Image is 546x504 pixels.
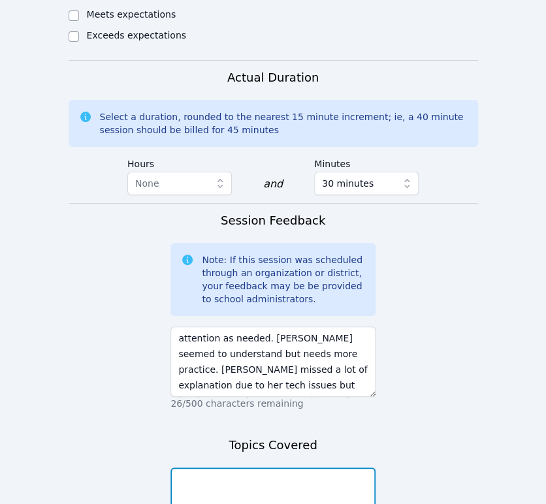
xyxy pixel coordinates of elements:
label: Exceeds expectations [87,30,186,40]
button: 30 minutes [314,172,419,195]
h3: Session Feedback [221,212,325,230]
h3: Actual Duration [227,69,319,87]
div: Note: If this session was scheduled through an organization or district, your feedback may be be ... [202,253,365,306]
div: Select a duration, rounded to the nearest 15 minute increment; ie, a 40 minute session should be ... [100,110,468,136]
p: 26/500 characters remaining [170,397,376,410]
button: None [127,172,232,195]
div: and [263,176,283,192]
label: Hours [127,152,232,172]
span: 30 minutes [322,176,374,191]
label: Minutes [314,152,419,172]
label: Meets expectations [87,9,176,20]
textarea: I continued explaining to the group & eliciting their feedback & assistance in finding the greate... [170,326,376,397]
span: None [135,178,159,189]
h3: Topics Covered [229,436,317,454]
